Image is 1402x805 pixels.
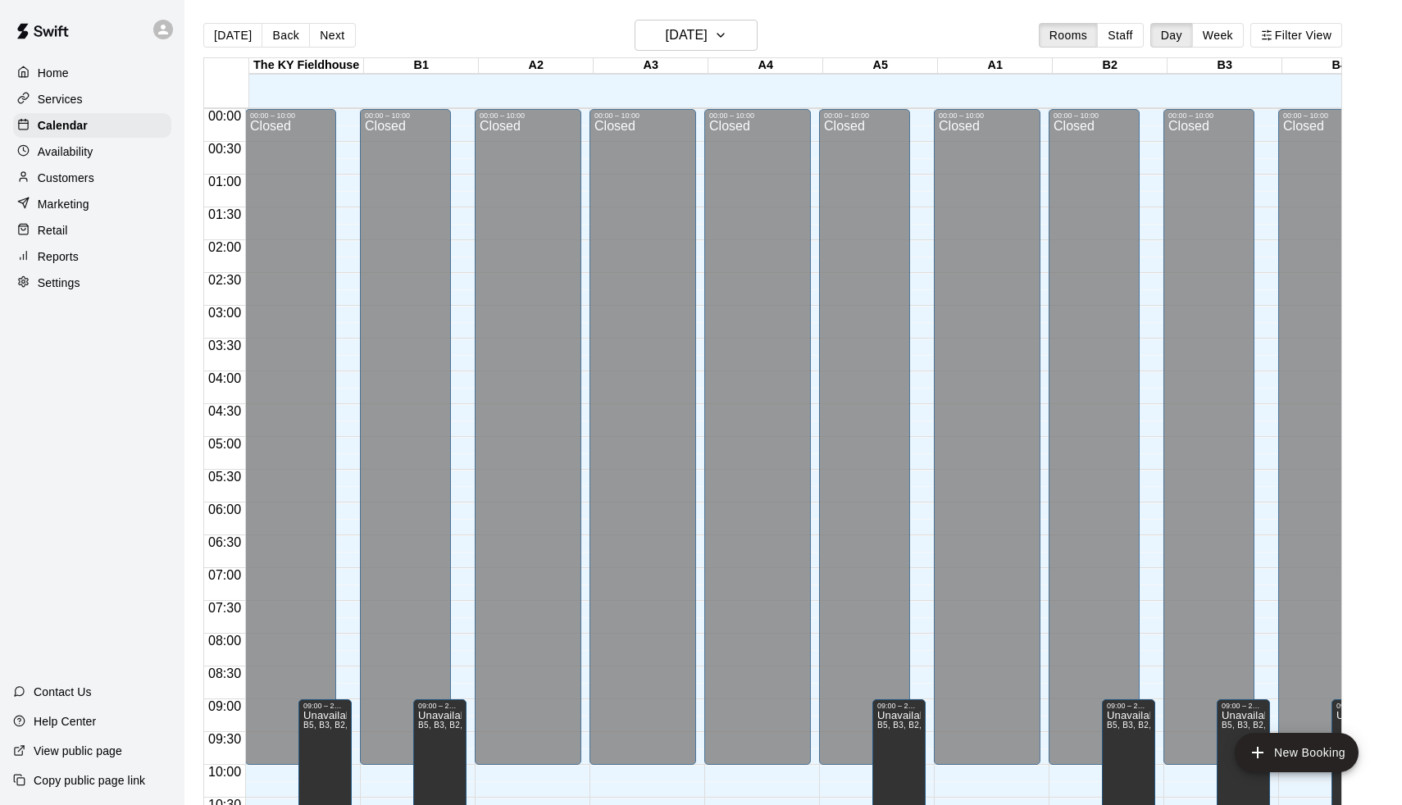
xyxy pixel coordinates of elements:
p: Copy public page link [34,772,145,789]
span: 01:30 [204,207,245,221]
a: Marketing [13,192,171,216]
span: 02:30 [204,273,245,287]
div: 00:00 – 10:00 [594,111,691,120]
p: Help Center [34,713,96,730]
button: Next [309,23,355,48]
a: Reports [13,244,171,269]
div: Closed [939,120,1036,771]
span: 04:00 [204,371,245,385]
button: Staff [1097,23,1144,48]
div: A3 [594,58,708,74]
div: 00:00 – 10:00 [1054,111,1135,120]
a: Customers [13,166,171,190]
span: 06:00 [204,503,245,516]
div: A4 [708,58,823,74]
button: [DATE] [203,23,262,48]
div: 00:00 – 10:00 [365,111,446,120]
button: add [1235,733,1359,772]
button: Rooms [1039,23,1098,48]
div: Closed [824,120,905,771]
div: Closed [1168,120,1250,771]
p: View public page [34,743,122,759]
div: 00:00 – 10:00 [824,111,905,120]
div: Closed [1054,120,1135,771]
span: 07:30 [204,601,245,615]
div: B4 [1282,58,1397,74]
span: 05:30 [204,470,245,484]
div: 00:00 – 10:00: Closed [360,109,451,765]
div: A5 [823,58,938,74]
div: Closed [594,120,691,771]
a: Settings [13,271,171,295]
div: A1 [938,58,1053,74]
div: 09:00 – 21:00 [303,702,347,710]
div: 09:00 – 21:00 [877,702,921,710]
p: Services [38,91,83,107]
div: 00:00 – 10:00 [250,111,331,120]
span: 09:30 [204,732,245,746]
button: Back [262,23,310,48]
span: 08:00 [204,634,245,648]
span: 04:30 [204,404,245,418]
h6: [DATE] [666,24,708,47]
span: 08:30 [204,666,245,680]
div: 00:00 – 10:00: Closed [245,109,336,765]
div: 09:00 – 21:00 [1222,702,1265,710]
div: Closed [365,120,446,771]
p: Availability [38,143,93,160]
span: B5, B3, B2, B1, A5, B4 [303,721,392,730]
p: Home [38,65,69,81]
div: 00:00 – 10:00: Closed [1049,109,1140,765]
p: Contact Us [34,684,92,700]
a: Calendar [13,113,171,138]
div: 00:00 – 10:00: Closed [704,109,811,765]
p: Marketing [38,196,89,212]
div: 00:00 – 10:00: Closed [589,109,696,765]
div: Closed [709,120,806,771]
button: [DATE] [635,20,758,51]
div: 00:00 – 10:00 [1168,111,1250,120]
span: 09:00 [204,699,245,713]
span: 02:00 [204,240,245,254]
div: 00:00 – 10:00: Closed [1163,109,1254,765]
a: Home [13,61,171,85]
div: B1 [364,58,479,74]
button: Day [1150,23,1193,48]
div: 00:00 – 10:00: Closed [934,109,1040,765]
div: B2 [1053,58,1168,74]
div: 09:00 – 21:00 [1336,702,1380,710]
div: B3 [1168,58,1282,74]
div: 09:00 – 21:00 [1107,702,1150,710]
span: 07:00 [204,568,245,582]
a: Services [13,87,171,111]
button: Week [1192,23,1244,48]
p: Retail [38,222,68,239]
span: 03:00 [204,306,245,320]
a: Retail [13,218,171,243]
div: The KY Fieldhouse [249,58,364,74]
div: 00:00 – 10:00: Closed [1278,109,1369,765]
div: 09:00 – 21:00 [418,702,462,710]
div: 00:00 – 10:00 [939,111,1036,120]
p: Settings [38,275,80,291]
span: 03:30 [204,339,245,352]
div: 00:00 – 10:00 [480,111,576,120]
a: Availability [13,139,171,164]
span: 00:30 [204,142,245,156]
div: 00:00 – 10:00: Closed [475,109,581,765]
button: Filter View [1250,23,1342,48]
div: Closed [480,120,576,771]
p: Customers [38,170,94,186]
span: B5, B3, B2, B1, A5, B4 [1222,721,1310,730]
span: 01:00 [204,175,245,189]
span: B5, B3, B2, B1, A5, B4 [1107,721,1195,730]
div: Closed [250,120,331,771]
